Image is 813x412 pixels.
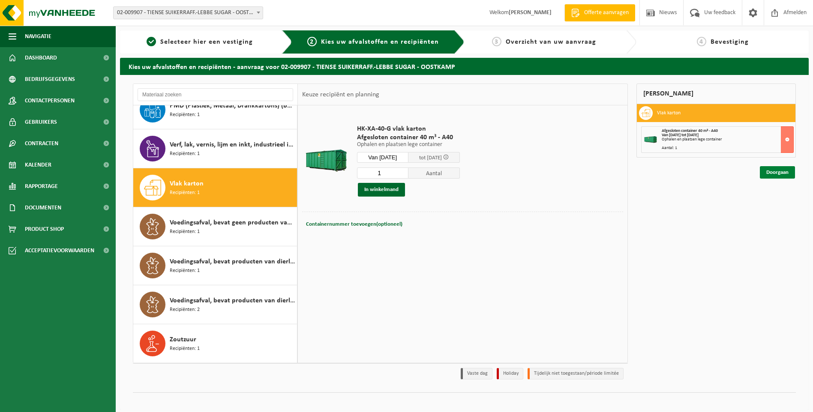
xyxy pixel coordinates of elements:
button: Vlak karton Recipiënten: 1 [133,168,297,207]
span: Product Shop [25,218,64,240]
span: Vlak karton [170,179,204,189]
span: PMD (Plastiek, Metaal, Drankkartons) (bedrijven) [170,101,295,111]
span: Recipiënten: 1 [170,150,200,158]
span: Afgesloten container 40 m³ - A40 [662,128,718,133]
span: Recipiënten: 1 [170,189,200,197]
span: Contracten [25,133,58,154]
span: Recipiënten: 1 [170,111,200,119]
span: Recipiënten: 1 [170,228,200,236]
span: Bedrijfsgegevens [25,69,75,90]
li: Tijdelijk niet toegestaan/période limitée [528,368,624,379]
span: Recipiënten: 1 [170,267,200,275]
span: Recipiënten: 2 [170,306,200,314]
p: Ophalen en plaatsen lege container [357,142,460,148]
span: Kies uw afvalstoffen en recipiënten [321,39,439,45]
strong: [PERSON_NAME] [509,9,552,16]
span: Rapportage [25,176,58,197]
span: Zoutzuur [170,334,196,345]
span: Verf, lak, vernis, lijm en inkt, industrieel in kleinverpakking [170,140,295,150]
span: Kalender [25,154,51,176]
strong: Van [DATE] tot [DATE] [662,133,699,137]
span: Dashboard [25,47,57,69]
span: 02-009907 - TIENSE SUIKERRAFF.-LEBBE SUGAR - OOSTKAMP [114,7,263,19]
span: Recipiënten: 1 [170,345,200,353]
div: Aantal: 1 [662,146,793,150]
button: Containernummer toevoegen(optioneel) [305,218,403,230]
li: Vaste dag [461,368,492,379]
div: [PERSON_NAME] [636,84,796,104]
span: Contactpersonen [25,90,75,111]
button: Zoutzuur Recipiënten: 1 [133,324,297,363]
button: Voedingsafval, bevat producten van dierlijke oorsprong, gemengde verpakking (exclusief glas), cat... [133,246,297,285]
button: Voedingsafval, bevat geen producten van dierlijke oorsprong, onverpakt Recipiënten: 1 [133,207,297,246]
span: Voedingsafval, bevat producten van dierlijke oorsprong, onverpakt, categorie 3 [170,296,295,306]
span: Voedingsafval, bevat geen producten van dierlijke oorsprong, onverpakt [170,218,295,228]
span: Containernummer toevoegen(optioneel) [306,221,402,227]
button: Voedingsafval, bevat producten van dierlijke oorsprong, onverpakt, categorie 3 Recipiënten: 2 [133,285,297,324]
span: 3 [492,37,501,46]
span: tot [DATE] [419,155,442,161]
input: Materiaal zoeken [138,88,293,101]
li: Holiday [497,368,523,379]
span: Acceptatievoorwaarden [25,240,94,261]
span: Aantal [408,167,460,179]
span: 02-009907 - TIENSE SUIKERRAFF.-LEBBE SUGAR - OOSTKAMP [113,6,263,19]
span: Afgesloten container 40 m³ - A40 [357,133,460,142]
span: Documenten [25,197,61,218]
button: PMD (Plastiek, Metaal, Drankkartons) (bedrijven) Recipiënten: 1 [133,90,297,129]
a: Offerte aanvragen [564,4,635,21]
div: Ophalen en plaatsen lege container [662,137,793,142]
input: Selecteer datum [357,152,408,163]
span: Gebruikers [25,111,57,133]
span: 2 [307,37,317,46]
span: 4 [697,37,706,46]
button: Verf, lak, vernis, lijm en inkt, industrieel in kleinverpakking Recipiënten: 1 [133,129,297,168]
span: Overzicht van uw aanvraag [506,39,596,45]
h3: Vlak karton [657,106,681,120]
span: Offerte aanvragen [582,9,631,17]
span: Selecteer hier een vestiging [160,39,253,45]
span: Voedingsafval, bevat producten van dierlijke oorsprong, gemengde verpakking (exclusief glas), cat... [170,257,295,267]
a: Doorgaan [760,166,795,179]
div: Keuze recipiënt en planning [298,84,384,105]
span: 1 [147,37,156,46]
span: Bevestiging [711,39,749,45]
span: Navigatie [25,26,51,47]
h2: Kies uw afvalstoffen en recipiënten - aanvraag voor 02-009907 - TIENSE SUIKERRAFF.-LEBBE SUGAR - ... [120,58,809,75]
span: HK-XA-40-G vlak karton [357,125,460,133]
a: 1Selecteer hier een vestiging [124,37,275,47]
button: In winkelmand [358,183,405,197]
